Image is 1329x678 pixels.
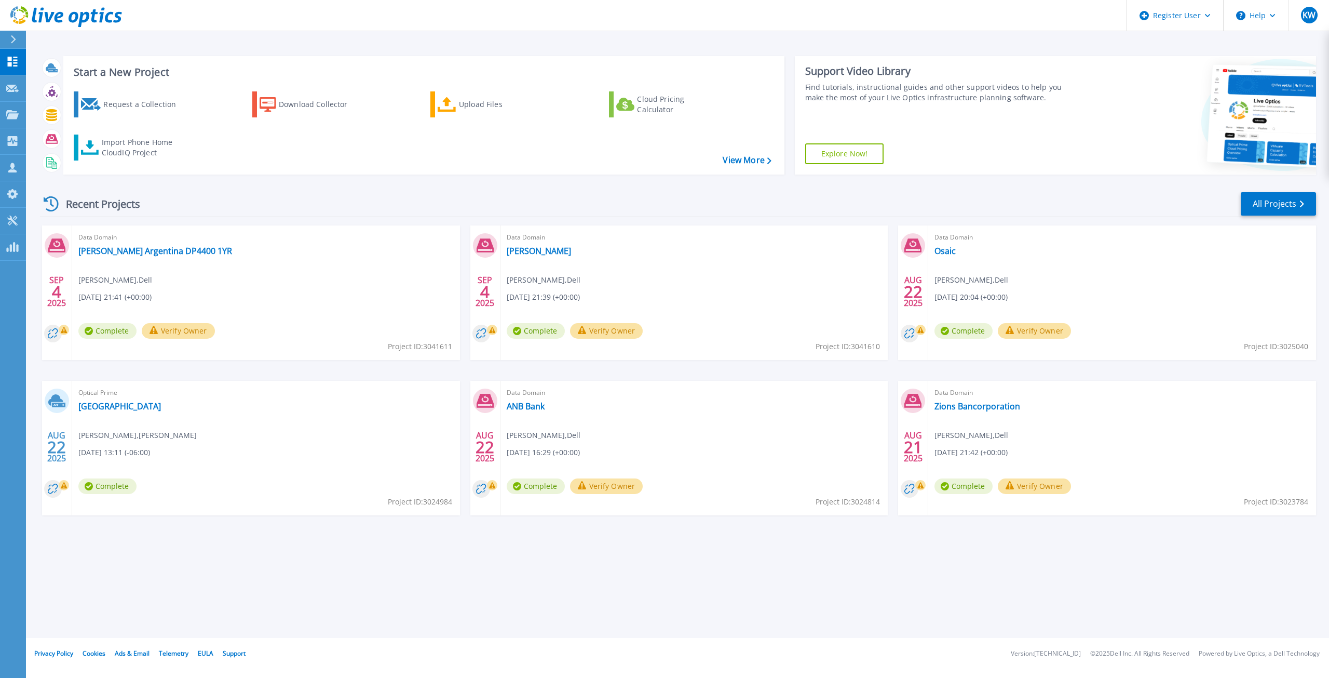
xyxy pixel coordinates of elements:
[475,428,495,466] div: AUG 2025
[1241,192,1316,216] a: All Projects
[74,91,189,117] a: Request a Collection
[34,649,73,658] a: Privacy Policy
[805,82,1075,103] div: Find tutorials, instructional guides and other support videos to help you make the most of your L...
[570,478,643,494] button: Verify Owner
[52,287,61,296] span: 4
[507,447,580,458] span: [DATE] 16:29 (+00:00)
[480,287,490,296] span: 4
[637,94,720,115] div: Cloud Pricing Calculator
[609,91,725,117] a: Cloud Pricing Calculator
[1244,341,1308,352] span: Project ID: 3025040
[1244,496,1308,508] span: Project ID: 3023784
[78,274,152,286] span: [PERSON_NAME] , Dell
[934,430,1008,441] span: [PERSON_NAME] , Dell
[476,443,494,451] span: 22
[805,64,1075,78] div: Support Video Library
[507,232,882,243] span: Data Domain
[507,478,565,494] span: Complete
[507,387,882,398] span: Data Domain
[934,323,993,339] span: Complete
[430,91,546,117] a: Upload Files
[78,447,150,458] span: [DATE] 13:11 (-06:00)
[388,341,452,352] span: Project ID: 3041611
[934,246,956,256] a: Osaic
[102,137,183,158] div: Import Phone Home CloudIQ Project
[103,94,186,115] div: Request a Collection
[507,291,580,303] span: [DATE] 21:39 (+00:00)
[934,291,1008,303] span: [DATE] 20:04 (+00:00)
[47,273,66,311] div: SEP 2025
[78,232,454,243] span: Data Domain
[1303,11,1316,19] span: KW
[904,287,923,296] span: 22
[78,323,137,339] span: Complete
[223,649,246,658] a: Support
[47,443,66,451] span: 22
[507,274,580,286] span: [PERSON_NAME] , Dell
[1011,650,1081,657] li: Version: [TECHNICAL_ID]
[934,478,993,494] span: Complete
[1090,650,1189,657] li: © 2025 Dell Inc. All Rights Reserved
[47,428,66,466] div: AUG 2025
[934,401,1020,411] a: Zions Bancorporation
[805,143,884,164] a: Explore Now!
[1199,650,1320,657] li: Powered by Live Optics, a Dell Technology
[934,447,1008,458] span: [DATE] 21:42 (+00:00)
[142,323,215,339] button: Verify Owner
[934,387,1310,398] span: Data Domain
[40,191,154,217] div: Recent Projects
[507,401,545,411] a: ANB Bank
[998,478,1071,494] button: Verify Owner
[723,155,771,165] a: View More
[78,291,152,303] span: [DATE] 21:41 (+00:00)
[78,246,232,256] a: [PERSON_NAME] Argentina DP4400 1YR
[934,232,1310,243] span: Data Domain
[459,94,542,115] div: Upload Files
[78,430,197,441] span: [PERSON_NAME] , [PERSON_NAME]
[507,246,571,256] a: [PERSON_NAME]
[934,274,1008,286] span: [PERSON_NAME] , Dell
[83,649,105,658] a: Cookies
[388,496,452,508] span: Project ID: 3024984
[78,401,161,411] a: [GEOGRAPHIC_DATA]
[159,649,188,658] a: Telemetry
[903,428,923,466] div: AUG 2025
[570,323,643,339] button: Verify Owner
[78,478,137,494] span: Complete
[904,443,923,451] span: 21
[816,496,880,508] span: Project ID: 3024814
[115,649,150,658] a: Ads & Email
[507,430,580,441] span: [PERSON_NAME] , Dell
[816,341,880,352] span: Project ID: 3041610
[198,649,213,658] a: EULA
[507,323,565,339] span: Complete
[279,94,362,115] div: Download Collector
[998,323,1071,339] button: Verify Owner
[252,91,368,117] a: Download Collector
[78,387,454,398] span: Optical Prime
[475,273,495,311] div: SEP 2025
[74,67,771,78] h3: Start a New Project
[903,273,923,311] div: AUG 2025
